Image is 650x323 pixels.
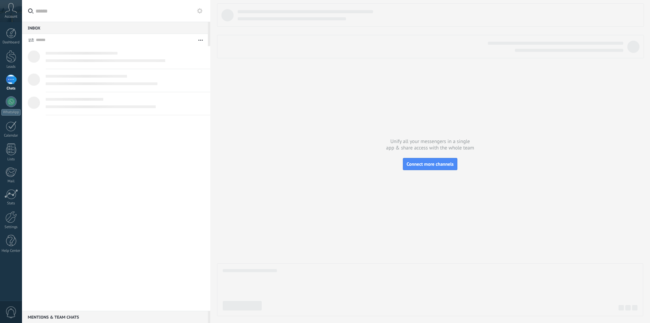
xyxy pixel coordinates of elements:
div: Inbox [22,22,208,34]
div: Help Center [1,249,21,253]
div: Leads [1,65,21,69]
div: Calendar [1,134,21,138]
button: Connect more channels [403,158,457,170]
div: WhatsApp [1,109,21,116]
div: Lists [1,157,21,162]
div: Settings [1,225,21,229]
div: Chats [1,86,21,91]
div: Stats [1,201,21,206]
div: Mail [1,179,21,184]
div: Dashboard [1,40,21,45]
span: Account [5,15,17,19]
div: Mentions & Team chats [22,311,208,323]
span: Connect more channels [407,161,454,167]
